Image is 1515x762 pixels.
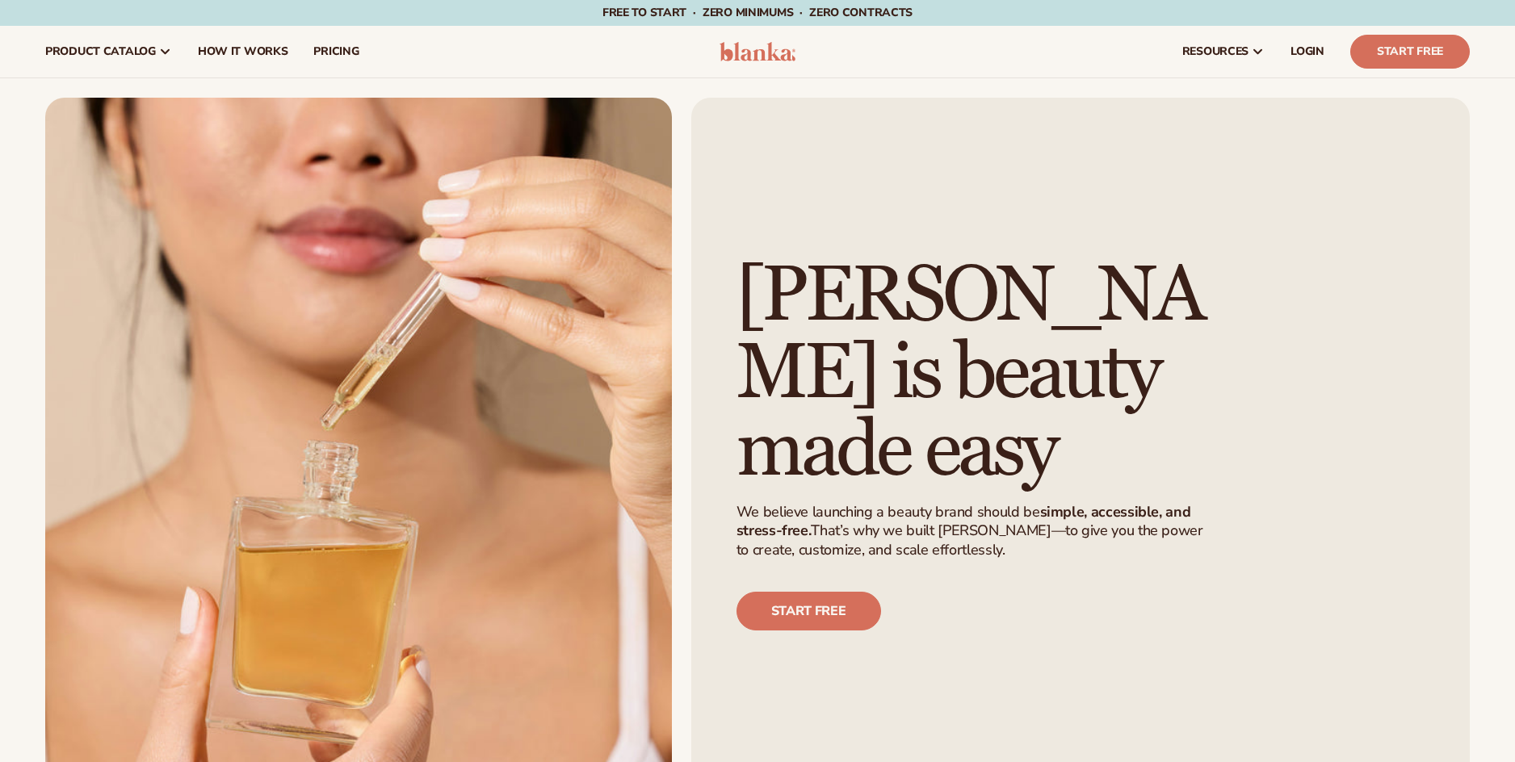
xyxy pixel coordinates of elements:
[1290,45,1324,58] span: LOGIN
[198,45,288,58] span: How It Works
[720,42,796,61] img: logo
[602,5,913,20] span: Free to start · ZERO minimums · ZERO contracts
[1350,35,1470,69] a: Start Free
[737,257,1228,490] h1: [PERSON_NAME] is beauty made easy
[1169,26,1278,77] a: resources
[1182,45,1249,58] span: resources
[185,26,301,77] a: How It Works
[737,503,1218,559] p: We believe launching a beauty brand should be That’s why we built [PERSON_NAME]—to give you the p...
[32,26,185,77] a: product catalog
[300,26,371,77] a: pricing
[45,45,156,58] span: product catalog
[737,592,881,630] a: Start free
[313,45,359,58] span: pricing
[1278,26,1337,77] a: LOGIN
[737,502,1191,540] strong: simple, accessible, and stress-free.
